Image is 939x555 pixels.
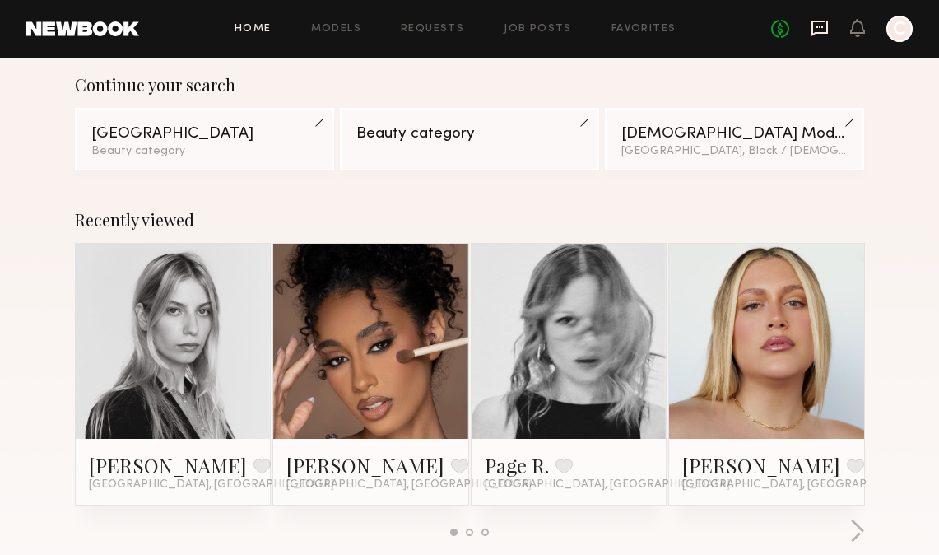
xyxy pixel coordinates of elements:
a: Favorites [611,24,676,35]
a: Home [235,24,272,35]
span: [GEOGRAPHIC_DATA], [GEOGRAPHIC_DATA] [485,478,730,492]
a: [DEMOGRAPHIC_DATA] Models[GEOGRAPHIC_DATA], Black / [DEMOGRAPHIC_DATA] [605,108,865,170]
a: [PERSON_NAME] [682,452,840,478]
a: Page R. [485,452,549,478]
a: Job Posts [504,24,572,35]
div: [DEMOGRAPHIC_DATA] Models [621,126,848,142]
span: [GEOGRAPHIC_DATA], [GEOGRAPHIC_DATA] [89,478,334,492]
a: [GEOGRAPHIC_DATA]Beauty category [75,108,335,170]
span: [GEOGRAPHIC_DATA], [GEOGRAPHIC_DATA] [286,478,532,492]
div: Beauty category [91,146,318,157]
div: [GEOGRAPHIC_DATA], Black / [DEMOGRAPHIC_DATA] [621,146,848,157]
div: Recently viewed [75,210,865,230]
a: Requests [401,24,464,35]
a: Models [311,24,361,35]
a: [PERSON_NAME] [89,452,247,478]
a: Beauty category [340,108,600,170]
span: [GEOGRAPHIC_DATA], [GEOGRAPHIC_DATA] [682,478,927,492]
div: Beauty category [356,126,583,142]
a: [PERSON_NAME] [286,452,444,478]
div: [GEOGRAPHIC_DATA] [91,126,318,142]
div: Continue your search [75,75,865,95]
a: C [886,16,913,42]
